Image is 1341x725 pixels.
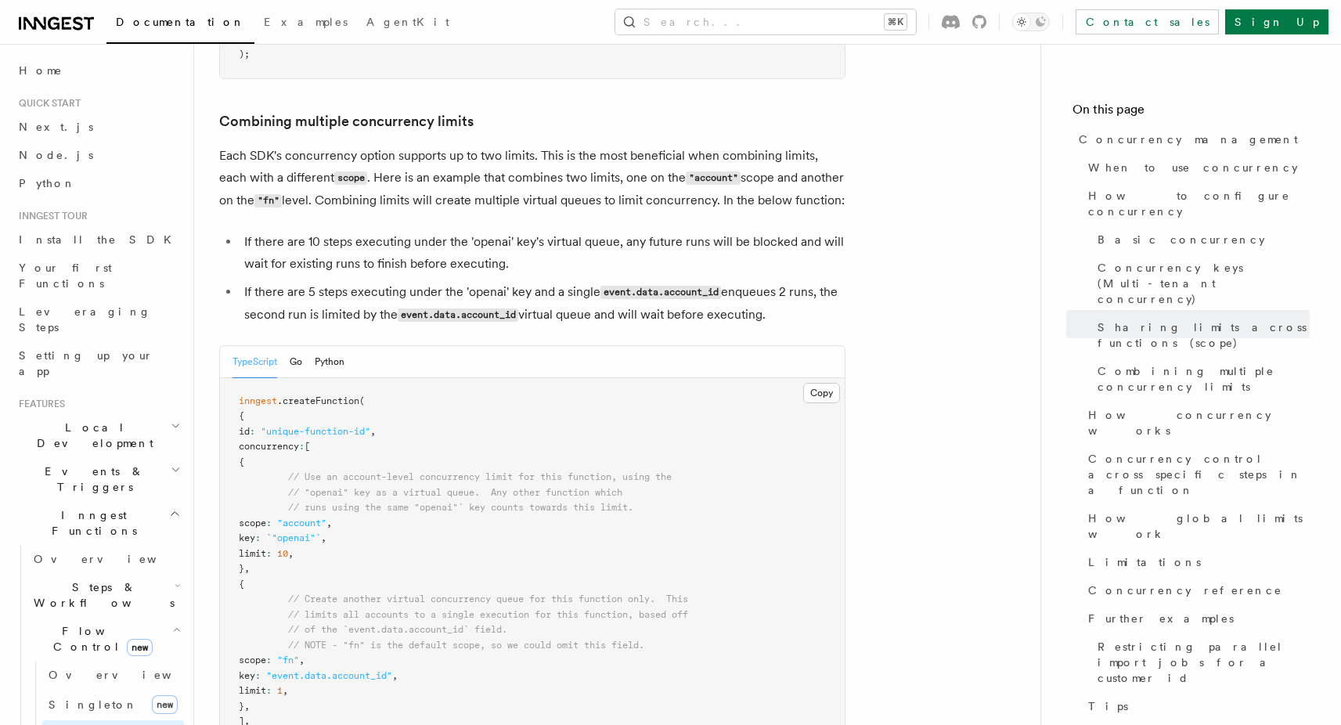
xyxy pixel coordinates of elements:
[239,395,277,406] span: inngest
[27,573,184,617] button: Steps & Workflows
[266,685,272,696] span: :
[261,426,370,437] span: "unique-function-id"
[254,194,282,207] code: "fn"
[1091,313,1310,357] a: Sharing limits across functions (scope)
[116,16,245,28] span: Documentation
[1088,611,1234,626] span: Further examples
[13,169,184,197] a: Python
[239,670,255,681] span: key
[254,5,357,42] a: Examples
[13,210,88,222] span: Inngest tour
[1088,188,1310,219] span: How to configure concurrency
[27,545,184,573] a: Overview
[398,308,518,322] code: event.data.account_id
[288,548,294,559] span: ,
[19,349,153,377] span: Setting up your app
[13,113,184,141] a: Next.js
[1088,698,1128,714] span: Tips
[106,5,254,44] a: Documentation
[1072,100,1310,125] h4: On this page
[277,685,283,696] span: 1
[34,553,195,565] span: Overview
[244,563,250,574] span: ,
[266,655,272,665] span: :
[1091,254,1310,313] a: Concurrency keys (Multi-tenant concurrency)
[42,661,184,689] a: Overview
[1088,510,1310,542] span: How global limits work
[288,487,622,498] span: // "openai" key as a virtual queue. Any other function which
[266,518,272,528] span: :
[266,532,321,543] span: `"openai"`
[239,49,250,60] span: );
[277,395,359,406] span: .createFunction
[1225,9,1328,34] a: Sign Up
[1079,132,1298,147] span: Concurrency management
[299,655,305,665] span: ,
[264,16,348,28] span: Examples
[19,177,76,189] span: Python
[1082,153,1310,182] a: When to use concurrency
[1088,160,1298,175] span: When to use concurrency
[13,56,184,85] a: Home
[219,110,474,132] a: Combining multiple concurrency limits
[239,410,244,421] span: {
[255,670,261,681] span: :
[239,655,266,665] span: scope
[13,225,184,254] a: Install the SDK
[250,426,255,437] span: :
[1076,9,1219,34] a: Contact sales
[1082,548,1310,576] a: Limitations
[370,426,376,437] span: ,
[1082,504,1310,548] a: How global limits work
[239,685,266,696] span: limit
[1088,583,1282,598] span: Concurrency reference
[326,518,332,528] span: ,
[288,471,672,482] span: // Use an account-level concurrency limit for this function, using the
[1082,692,1310,720] a: Tips
[288,609,688,620] span: // limits all accounts to a single execution for this function, based off
[803,383,840,403] button: Copy
[239,532,255,543] span: key
[152,695,178,714] span: new
[1088,407,1310,438] span: How concurrency works
[1098,260,1310,307] span: Concurrency keys (Multi-tenant concurrency)
[1088,451,1310,498] span: Concurrency control across specific steps in a function
[277,655,299,665] span: "fn"
[321,532,326,543] span: ,
[13,420,171,451] span: Local Development
[27,617,184,661] button: Flow Controlnew
[1091,357,1310,401] a: Combining multiple concurrency limits
[244,701,250,712] span: ,
[334,171,367,185] code: scope
[19,121,93,133] span: Next.js
[239,441,299,452] span: concurrency
[283,685,288,696] span: ,
[1012,13,1050,31] button: Toggle dark mode
[239,563,244,574] span: }
[359,395,365,406] span: (
[1072,125,1310,153] a: Concurrency management
[1088,554,1201,570] span: Limitations
[1091,633,1310,692] a: Restricting parallel import jobs for a customer id
[13,141,184,169] a: Node.js
[1098,363,1310,395] span: Combining multiple concurrency limits
[239,518,266,528] span: scope
[13,254,184,298] a: Your first Functions
[19,149,93,161] span: Node.js
[27,579,175,611] span: Steps & Workflows
[239,579,244,590] span: {
[19,305,151,334] span: Leveraging Steps
[13,298,184,341] a: Leveraging Steps
[13,507,169,539] span: Inngest Functions
[13,341,184,385] a: Setting up your app
[13,398,65,410] span: Features
[19,63,63,78] span: Home
[266,548,272,559] span: :
[239,701,244,712] span: }
[266,670,392,681] span: "event.data.account_id"
[315,346,344,378] button: Python
[19,262,112,290] span: Your first Functions
[288,640,644,651] span: // NOTE - "fn" is the default scope, so we could omit this field.
[277,518,326,528] span: "account"
[288,593,688,604] span: // Create another virtual concurrency queue for this function only. This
